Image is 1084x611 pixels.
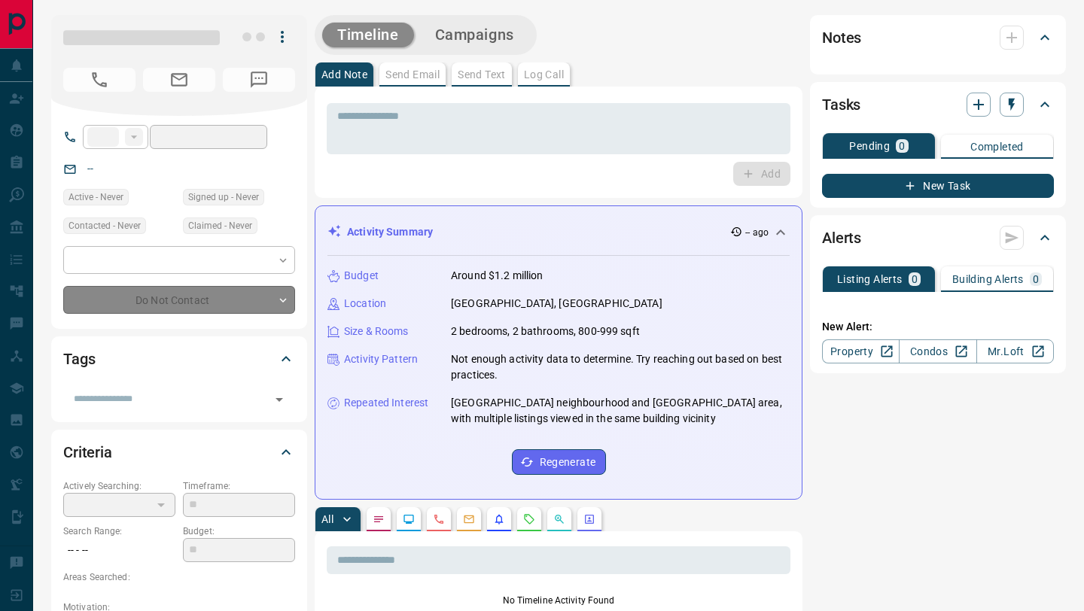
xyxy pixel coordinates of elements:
p: [GEOGRAPHIC_DATA] neighbourhood and [GEOGRAPHIC_DATA] area, with multiple listings viewed in the ... [451,395,790,427]
a: Condos [899,339,976,363]
span: Claimed - Never [188,218,252,233]
p: Activity Summary [347,224,433,240]
svg: Requests [523,513,535,525]
svg: Listing Alerts [493,513,505,525]
svg: Emails [463,513,475,525]
p: -- - -- [63,538,175,563]
p: New Alert: [822,319,1054,335]
div: Tags [63,341,295,377]
p: Around $1.2 million [451,268,544,284]
div: Criteria [63,434,295,470]
p: Activity Pattern [344,351,418,367]
span: Signed up - Never [188,190,259,205]
svg: Notes [373,513,385,525]
p: 2 bedrooms, 2 bathrooms, 800-999 sqft [451,324,640,339]
button: New Task [822,174,1054,198]
p: 0 [899,141,905,151]
p: Budget [344,268,379,284]
p: Add Note [321,69,367,80]
p: Not enough activity data to determine. Try reaching out based on best practices. [451,351,790,383]
p: [GEOGRAPHIC_DATA], [GEOGRAPHIC_DATA] [451,296,662,312]
svg: Opportunities [553,513,565,525]
p: Building Alerts [952,274,1024,284]
p: Budget: [183,524,295,538]
h2: Tags [63,347,95,371]
p: 0 [912,274,918,284]
h2: Notes [822,26,861,50]
p: Location [344,296,386,312]
svg: Lead Browsing Activity [403,513,415,525]
div: Activity Summary-- ago [327,218,790,246]
span: Active - Never [69,190,123,205]
h2: Criteria [63,440,112,464]
p: Listing Alerts [837,274,903,284]
a: Mr.Loft [976,339,1054,363]
p: Timeframe: [183,479,295,493]
h2: Tasks [822,93,860,117]
p: Search Range: [63,524,175,538]
div: Notes [822,20,1054,56]
p: Areas Searched: [63,570,295,584]
p: All [321,514,333,524]
svg: Calls [433,513,445,525]
button: Timeline [322,23,414,47]
p: Size & Rooms [344,324,409,339]
span: No Number [63,68,135,92]
p: No Timeline Activity Found [327,594,790,607]
p: -- ago [745,226,769,239]
a: Property [822,339,900,363]
p: Repeated Interest [344,395,428,411]
div: Alerts [822,220,1054,256]
span: No Email [143,68,215,92]
h2: Alerts [822,226,861,250]
p: 0 [1033,274,1039,284]
span: Contacted - Never [69,218,141,233]
svg: Agent Actions [583,513,595,525]
div: Do Not Contact [63,286,295,314]
p: Completed [970,141,1024,152]
button: Open [269,389,290,410]
p: Actively Searching: [63,479,175,493]
p: Pending [849,141,890,151]
button: Campaigns [420,23,529,47]
button: Regenerate [512,449,606,475]
div: Tasks [822,87,1054,123]
span: No Number [223,68,295,92]
a: -- [87,163,93,175]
